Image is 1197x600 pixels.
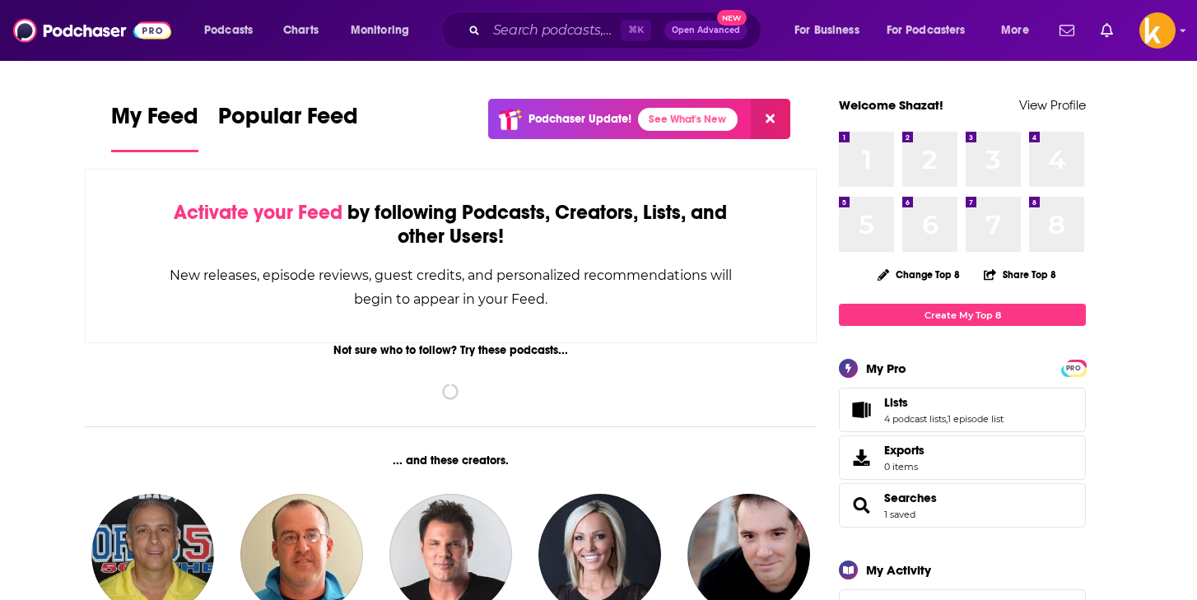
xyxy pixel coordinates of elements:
span: Charts [283,19,319,42]
div: My Pro [866,360,906,376]
span: Exports [884,443,925,458]
span: For Business [794,19,859,42]
a: 1 episode list [948,413,1004,425]
button: Open AdvancedNew [664,21,748,40]
div: My Activity [866,562,931,578]
span: Activate your Feed [174,200,342,225]
a: Charts [272,17,328,44]
span: Logged in as sshawan [1139,12,1176,49]
input: Search podcasts, credits, & more... [487,17,621,44]
span: PRO [1064,362,1083,374]
span: Open Advanced [672,26,740,35]
a: View Profile [1019,97,1086,113]
button: open menu [876,17,990,44]
a: Create My Top 8 [839,304,1086,326]
a: Show notifications dropdown [1094,16,1120,44]
span: Searches [839,483,1086,528]
div: Search podcasts, credits, & more... [457,12,777,49]
span: New [717,10,747,26]
img: User Profile [1139,12,1176,49]
span: For Podcasters [887,19,966,42]
button: open menu [783,17,880,44]
a: Popular Feed [218,102,358,152]
img: Podchaser - Follow, Share and Rate Podcasts [13,15,171,46]
div: New releases, episode reviews, guest credits, and personalized recommendations will begin to appe... [168,263,734,311]
span: ⌘ K [621,20,651,41]
span: Podcasts [204,19,253,42]
a: Show notifications dropdown [1053,16,1081,44]
a: Searches [845,494,878,517]
a: Welcome Shazat! [839,97,943,113]
button: open menu [990,17,1050,44]
button: open menu [193,17,274,44]
span: More [1001,19,1029,42]
span: 0 items [884,461,925,472]
a: 1 saved [884,509,915,520]
a: Searches [884,491,937,505]
a: 4 podcast lists [884,413,946,425]
span: Exports [845,446,878,469]
span: Popular Feed [218,102,358,140]
span: Lists [884,395,908,410]
p: Podchaser Update! [529,112,631,126]
span: Lists [839,388,1086,432]
a: PRO [1064,361,1083,374]
a: Exports [839,435,1086,480]
div: by following Podcasts, Creators, Lists, and other Users! [168,201,734,249]
button: Share Top 8 [983,258,1057,291]
a: See What's New [638,108,738,131]
button: Show profile menu [1139,12,1176,49]
span: My Feed [111,102,198,140]
a: My Feed [111,102,198,152]
a: Lists [884,395,1004,410]
div: ... and these creators. [85,453,817,467]
span: Monitoring [351,19,409,42]
button: Change Top 8 [868,264,970,285]
div: Not sure who to follow? Try these podcasts... [85,343,817,357]
button: open menu [339,17,431,44]
span: , [946,413,948,425]
a: Lists [845,398,878,421]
